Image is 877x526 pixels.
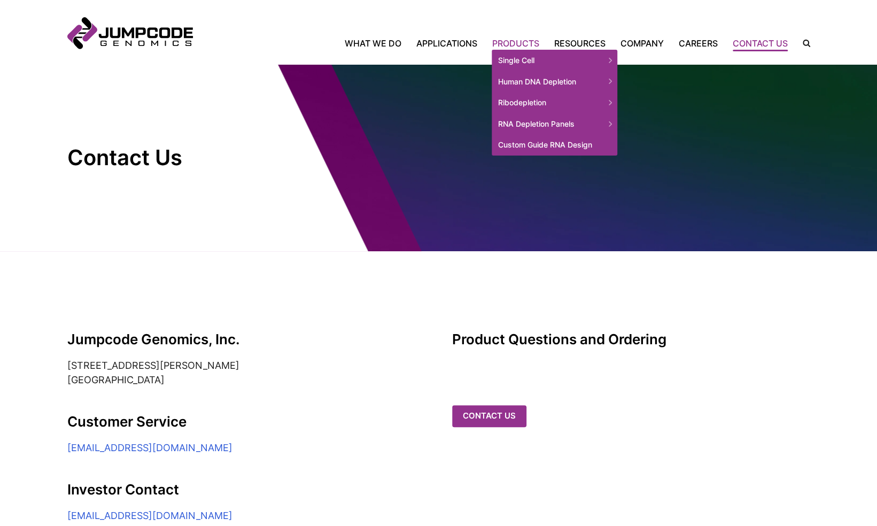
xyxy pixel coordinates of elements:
[671,37,725,50] a: Careers
[67,482,425,498] h2: Investor Contact
[492,71,617,92] span: Human DNA Depletion
[67,442,232,453] a: [EMAIL_ADDRESS][DOMAIN_NAME]
[485,37,547,50] a: Products
[345,37,409,50] a: What We Do
[795,40,810,47] label: Search the site.
[67,144,260,171] h1: Contact Us
[452,331,810,347] h3: Product Questions and Ordering
[492,134,617,156] a: Custom Guide RNA Design
[67,510,232,521] a: [EMAIL_ADDRESS][DOMAIN_NAME]
[193,37,795,50] nav: Primary Navigation
[725,37,795,50] a: Contact Us
[67,331,425,347] h2: Jumpcode Genomics, Inc.
[409,37,485,50] a: Applications
[547,37,613,50] a: Resources
[67,358,425,387] address: [STREET_ADDRESS][PERSON_NAME] [GEOGRAPHIC_DATA]
[613,37,671,50] a: Company
[452,405,526,427] a: Contact us
[492,113,617,135] span: RNA Depletion Panels
[67,414,425,430] h2: Customer Service
[492,50,617,71] span: Single Cell
[492,92,617,113] span: Ribodepletion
